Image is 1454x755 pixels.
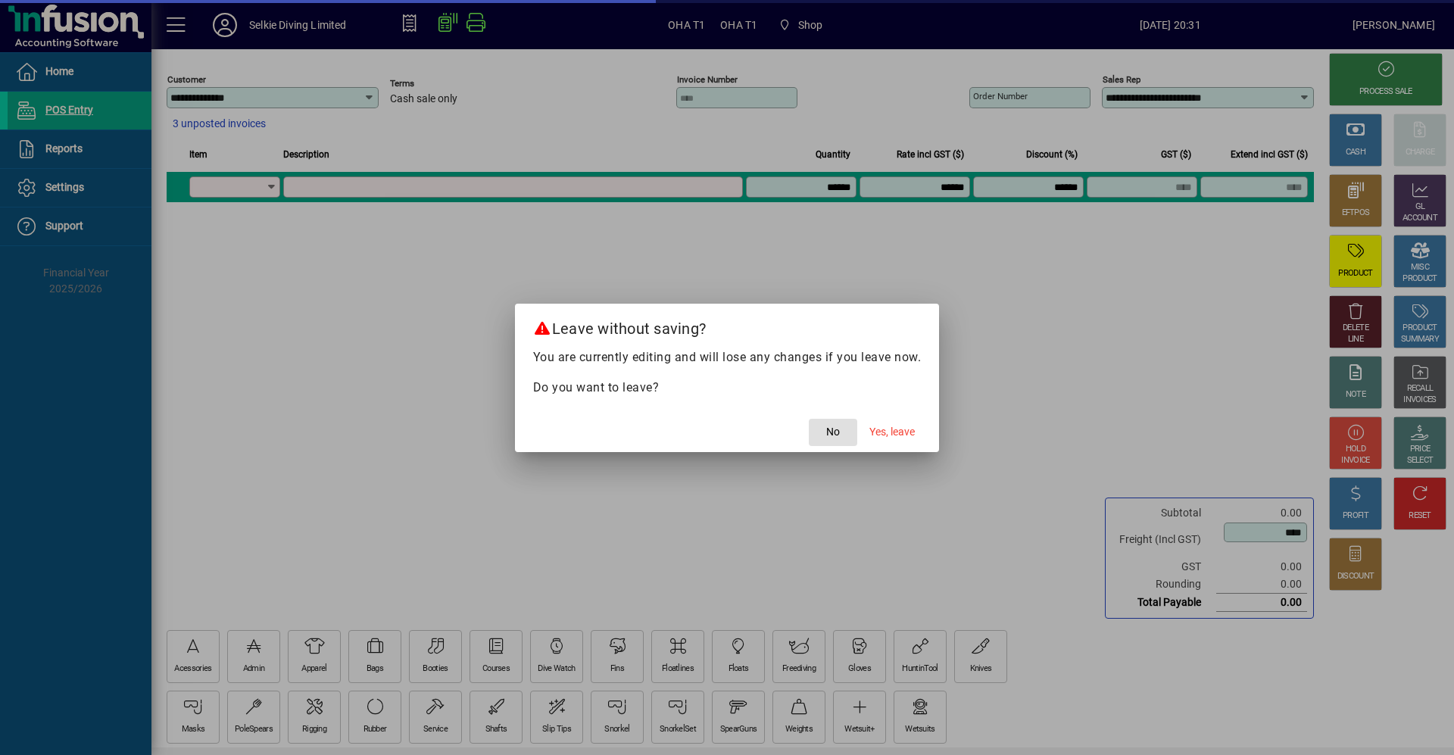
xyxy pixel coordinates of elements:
span: Yes, leave [869,424,915,440]
button: Yes, leave [863,419,921,446]
p: You are currently editing and will lose any changes if you leave now. [533,348,922,367]
h2: Leave without saving? [515,304,940,348]
p: Do you want to leave? [533,379,922,397]
span: No [826,424,840,440]
button: No [809,419,857,446]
